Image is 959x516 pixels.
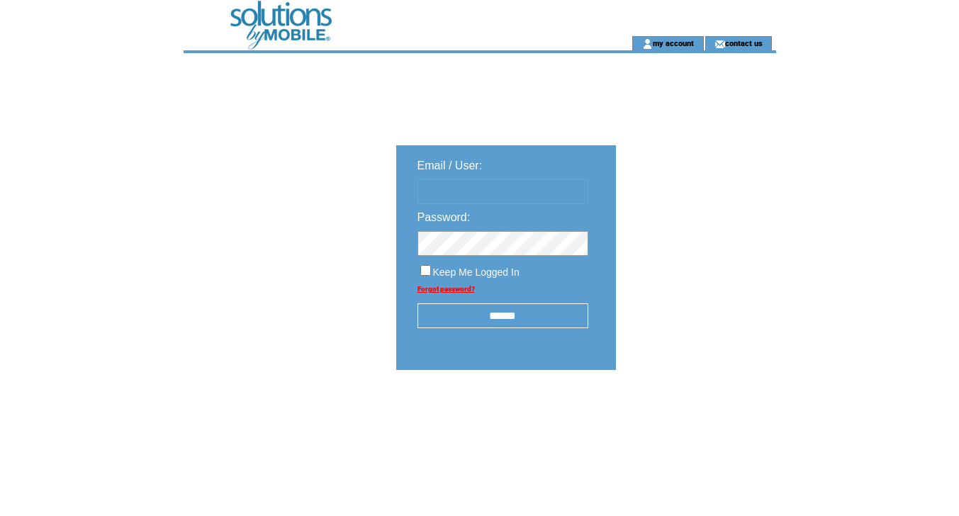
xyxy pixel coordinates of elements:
[642,38,653,50] img: account_icon.gif;jsessionid=1AF62272656EA8791EF2C4635A5FD084
[714,38,725,50] img: contact_us_icon.gif;jsessionid=1AF62272656EA8791EF2C4635A5FD084
[657,405,728,423] img: transparent.png;jsessionid=1AF62272656EA8791EF2C4635A5FD084
[653,38,694,47] a: my account
[725,38,763,47] a: contact us
[417,285,475,293] a: Forgot password?
[417,159,483,172] span: Email / User:
[433,267,520,278] span: Keep Me Logged In
[417,211,471,223] span: Password:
